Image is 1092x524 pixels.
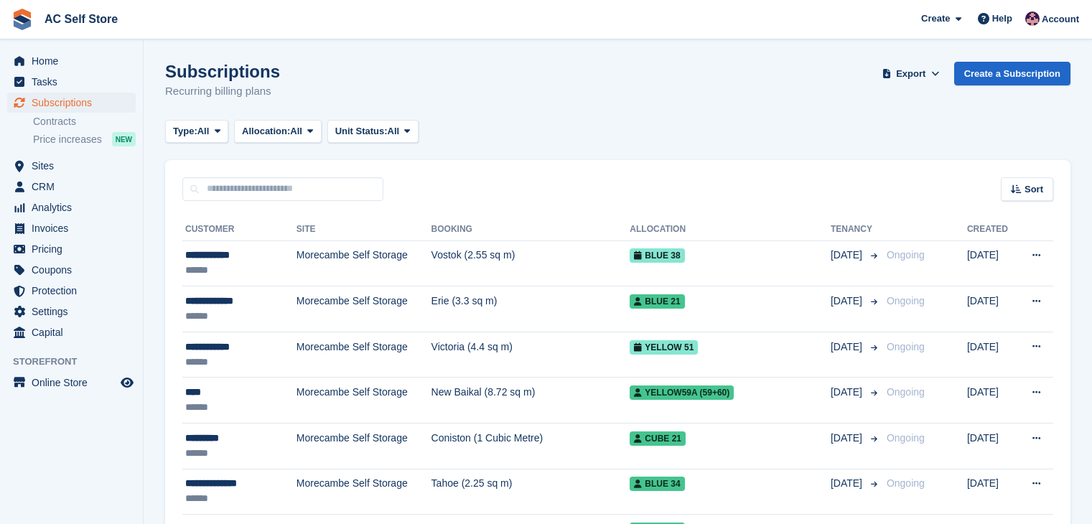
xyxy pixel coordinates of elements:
[431,218,630,241] th: Booking
[32,218,118,238] span: Invoices
[831,476,865,491] span: [DATE]
[967,286,1017,332] td: [DATE]
[13,355,143,369] span: Storefront
[831,385,865,400] span: [DATE]
[32,373,118,393] span: Online Store
[954,62,1070,85] a: Create a Subscription
[33,115,136,128] a: Contracts
[831,218,881,241] th: Tenancy
[967,332,1017,378] td: [DATE]
[297,240,431,286] td: Morecambe Self Storage
[887,295,925,307] span: Ongoing
[7,197,136,217] a: menu
[831,294,865,309] span: [DATE]
[1025,11,1040,26] img: Ted Cox
[290,124,302,139] span: All
[7,218,136,238] a: menu
[967,218,1017,241] th: Created
[7,51,136,71] a: menu
[831,248,865,263] span: [DATE]
[630,477,684,491] span: Blue 34
[992,11,1012,26] span: Help
[7,156,136,176] a: menu
[118,374,136,391] a: Preview store
[32,93,118,113] span: Subscriptions
[173,124,197,139] span: Type:
[388,124,400,139] span: All
[32,239,118,259] span: Pricing
[7,177,136,197] a: menu
[967,378,1017,424] td: [DATE]
[7,72,136,92] a: menu
[431,378,630,424] td: New Baikal (8.72 sq m)
[197,124,210,139] span: All
[630,385,734,400] span: Yellow59a (59+60)
[1042,12,1079,27] span: Account
[967,424,1017,469] td: [DATE]
[431,240,630,286] td: Vostok (2.55 sq m)
[887,477,925,489] span: Ongoing
[431,424,630,469] td: Coniston (1 Cubic Metre)
[335,124,388,139] span: Unit Status:
[32,322,118,342] span: Capital
[1025,182,1043,197] span: Sort
[879,62,943,85] button: Export
[831,431,865,446] span: [DATE]
[32,156,118,176] span: Sites
[887,341,925,352] span: Ongoing
[32,51,118,71] span: Home
[112,132,136,146] div: NEW
[182,218,297,241] th: Customer
[32,177,118,197] span: CRM
[32,260,118,280] span: Coupons
[297,332,431,378] td: Morecambe Self Storage
[896,67,925,81] span: Export
[831,340,865,355] span: [DATE]
[165,83,280,100] p: Recurring billing plans
[165,62,280,81] h1: Subscriptions
[630,218,831,241] th: Allocation
[967,469,1017,515] td: [DATE]
[630,248,684,263] span: Blue 38
[7,239,136,259] a: menu
[887,432,925,444] span: Ongoing
[431,469,630,515] td: Tahoe (2.25 sq m)
[327,120,419,144] button: Unit Status: All
[11,9,33,30] img: stora-icon-8386f47178a22dfd0bd8f6a31ec36ba5ce8667c1dd55bd0f319d3a0aa187defe.svg
[33,131,136,147] a: Price increases NEW
[630,294,684,309] span: Blue 21
[32,301,118,322] span: Settings
[165,120,228,144] button: Type: All
[297,286,431,332] td: Morecambe Self Storage
[7,301,136,322] a: menu
[7,373,136,393] a: menu
[921,11,950,26] span: Create
[297,218,431,241] th: Site
[630,431,686,446] span: Cube 21
[967,240,1017,286] td: [DATE]
[7,260,136,280] a: menu
[297,424,431,469] td: Morecambe Self Storage
[7,93,136,113] a: menu
[32,197,118,217] span: Analytics
[431,332,630,378] td: Victoria (4.4 sq m)
[7,322,136,342] a: menu
[431,286,630,332] td: Erie (3.3 sq m)
[33,133,102,146] span: Price increases
[234,120,322,144] button: Allocation: All
[7,281,136,301] a: menu
[297,469,431,515] td: Morecambe Self Storage
[32,281,118,301] span: Protection
[887,386,925,398] span: Ongoing
[630,340,698,355] span: Yellow 51
[242,124,290,139] span: Allocation:
[887,249,925,261] span: Ongoing
[39,7,123,31] a: AC Self Store
[297,378,431,424] td: Morecambe Self Storage
[32,72,118,92] span: Tasks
